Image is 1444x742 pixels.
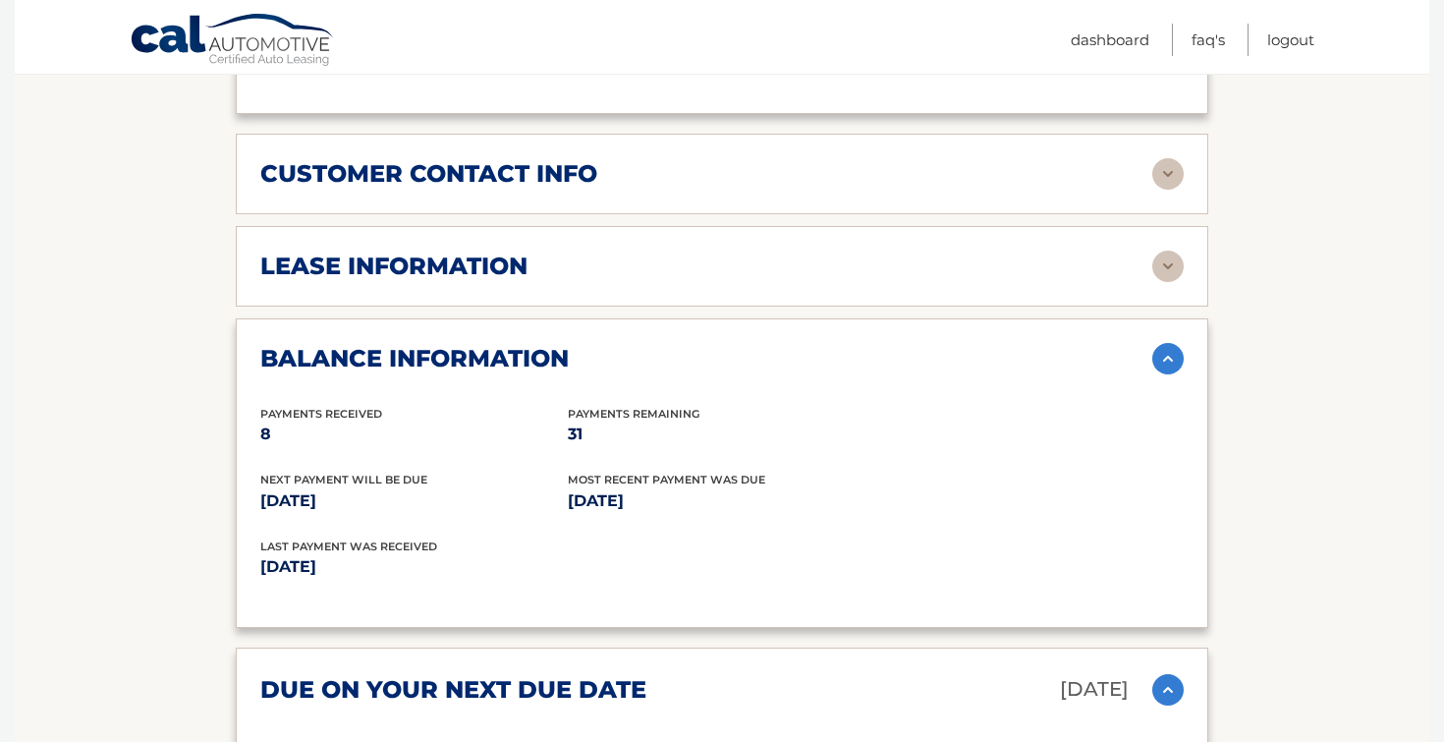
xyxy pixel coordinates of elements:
[1267,24,1314,56] a: Logout
[260,344,569,373] h2: balance information
[568,421,875,448] p: 31
[260,487,568,515] p: [DATE]
[1152,343,1184,374] img: accordion-active.svg
[260,553,722,581] p: [DATE]
[260,540,437,553] span: Last Payment was received
[260,407,382,421] span: Payments Received
[1152,158,1184,190] img: accordion-rest.svg
[260,675,646,705] h2: due on your next due date
[1152,251,1184,282] img: accordion-rest.svg
[260,252,528,281] h2: lease information
[568,487,875,515] p: [DATE]
[130,13,336,70] a: Cal Automotive
[568,407,699,421] span: Payments Remaining
[260,421,568,448] p: 8
[1152,674,1184,706] img: accordion-active.svg
[260,159,597,189] h2: customer contact info
[568,473,765,486] span: Most Recent Payment Was Due
[1071,24,1149,56] a: Dashboard
[1060,672,1129,707] p: [DATE]
[260,473,427,486] span: Next Payment will be due
[1192,24,1225,56] a: FAQ's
